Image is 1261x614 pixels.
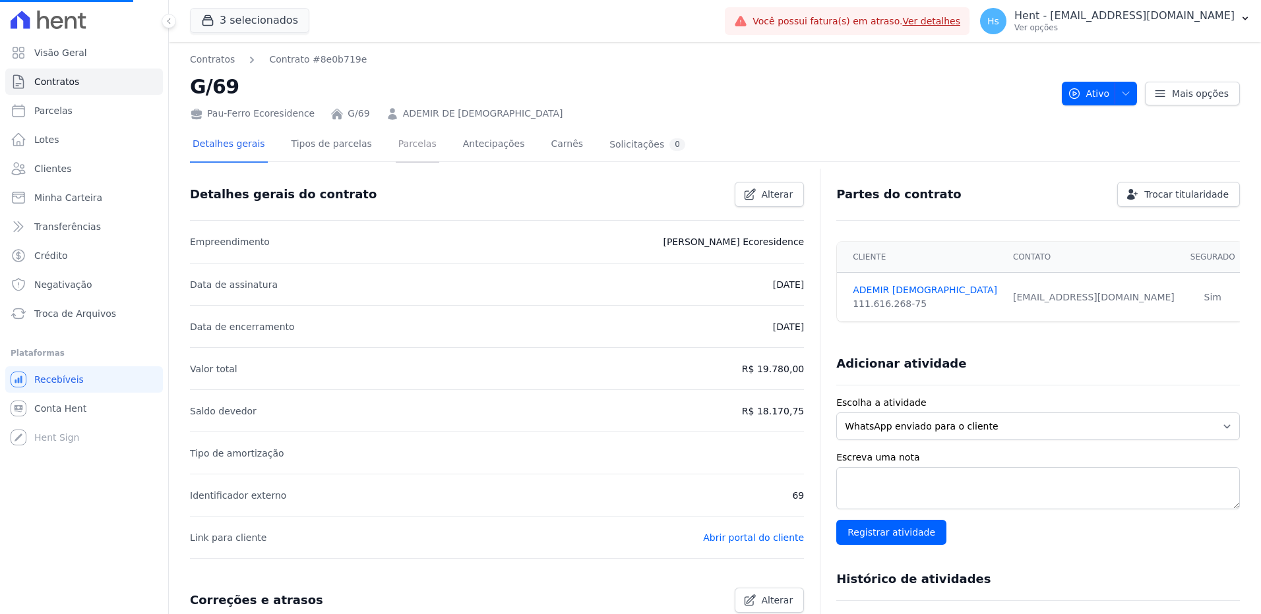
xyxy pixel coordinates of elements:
span: Você possui fatura(s) em atraso. [753,14,960,28]
div: 111.616.268-75 [853,297,997,311]
span: Clientes [34,162,71,175]
a: Contratos [5,69,163,95]
a: Transferências [5,213,163,240]
p: Hent - [EMAIL_ADDRESS][DOMAIN_NAME] [1014,9,1235,22]
a: Antecipações [460,128,528,163]
th: Segurado [1183,242,1243,273]
span: Crédito [34,249,68,262]
p: Link para cliente [190,530,266,545]
p: [DATE] [773,319,804,335]
th: Contato [1005,242,1183,273]
a: ADEMIR DE [DEMOGRAPHIC_DATA] [403,107,563,121]
nav: Breadcrumb [190,53,1051,67]
label: Escolha a atividade [836,396,1240,410]
span: Mais opções [1172,87,1229,100]
span: Ativo [1068,82,1110,105]
h3: Adicionar atividade [836,356,966,372]
a: Carnês [548,128,586,163]
a: Crédito [5,242,163,269]
nav: Breadcrumb [190,53,367,67]
a: Parcelas [5,98,163,124]
p: 69 [792,488,804,503]
div: [EMAIL_ADDRESS][DOMAIN_NAME] [1013,291,1175,304]
h3: Detalhes gerais do contrato [190,186,377,202]
span: Contratos [34,75,79,88]
a: ADEMIR [DEMOGRAPHIC_DATA] [853,283,997,297]
p: R$ 18.170,75 [742,403,804,419]
span: Alterar [762,594,793,607]
span: Minha Carteira [34,191,102,204]
td: Sim [1183,273,1243,322]
span: Transferências [34,220,101,233]
a: Parcelas [396,128,439,163]
span: Trocar titularidade [1144,188,1229,201]
button: Hs Hent - [EMAIL_ADDRESS][DOMAIN_NAME] Ver opções [969,3,1261,40]
p: Data de encerramento [190,319,295,335]
button: Ativo [1062,82,1138,105]
div: Pau-Ferro Ecoresidence [190,107,315,121]
a: Lotes [5,126,163,153]
span: Alterar [762,188,793,201]
p: [PERSON_NAME] Ecoresidence [663,234,804,250]
a: Solicitações0 [607,128,688,163]
p: Saldo devedor [190,403,257,419]
p: Data de assinatura [190,277,278,293]
a: Tipos de parcelas [289,128,375,163]
a: G/69 [348,107,369,121]
span: Visão Geral [34,46,87,59]
p: [DATE] [773,277,804,293]
a: Minha Carteira [5,184,163,211]
a: Trocar titularidade [1117,182,1240,207]
p: R$ 19.780,00 [742,361,804,377]
a: Alterar [735,588,805,613]
p: Tipo de amortização [190,445,284,461]
a: Recebíveis [5,366,163,393]
label: Escreva uma nota [836,451,1240,464]
span: Recebíveis [34,373,84,386]
a: Alterar [735,182,805,207]
a: Troca de Arquivos [5,300,163,327]
p: Ver opções [1014,22,1235,33]
span: Negativação [34,278,92,291]
h3: Histórico de atividades [836,571,991,587]
a: Clientes [5,155,163,182]
span: Troca de Arquivos [34,307,116,320]
p: Identificador externo [190,488,286,503]
div: Solicitações [609,138,685,151]
span: Lotes [34,133,59,146]
span: Conta Hent [34,402,86,415]
div: Plataformas [11,345,158,361]
h3: Correções e atrasos [190,592,323,608]
p: Valor total [190,361,237,377]
div: 0 [669,138,685,151]
input: Registrar atividade [836,520,946,545]
h3: Partes do contrato [836,186,962,202]
p: Empreendimento [190,234,270,250]
a: Mais opções [1145,82,1240,105]
a: Contratos [190,53,235,67]
a: Visão Geral [5,40,163,66]
a: Detalhes gerais [190,128,268,163]
a: Negativação [5,271,163,298]
button: 3 selecionados [190,8,309,33]
a: Contrato #8e0b719e [269,53,367,67]
span: Hs [987,16,999,26]
span: Parcelas [34,104,73,117]
th: Cliente [837,242,1005,273]
a: Abrir portal do cliente [703,532,804,543]
a: Ver detalhes [902,16,960,26]
h2: G/69 [190,72,1051,101]
a: Conta Hent [5,395,163,422]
